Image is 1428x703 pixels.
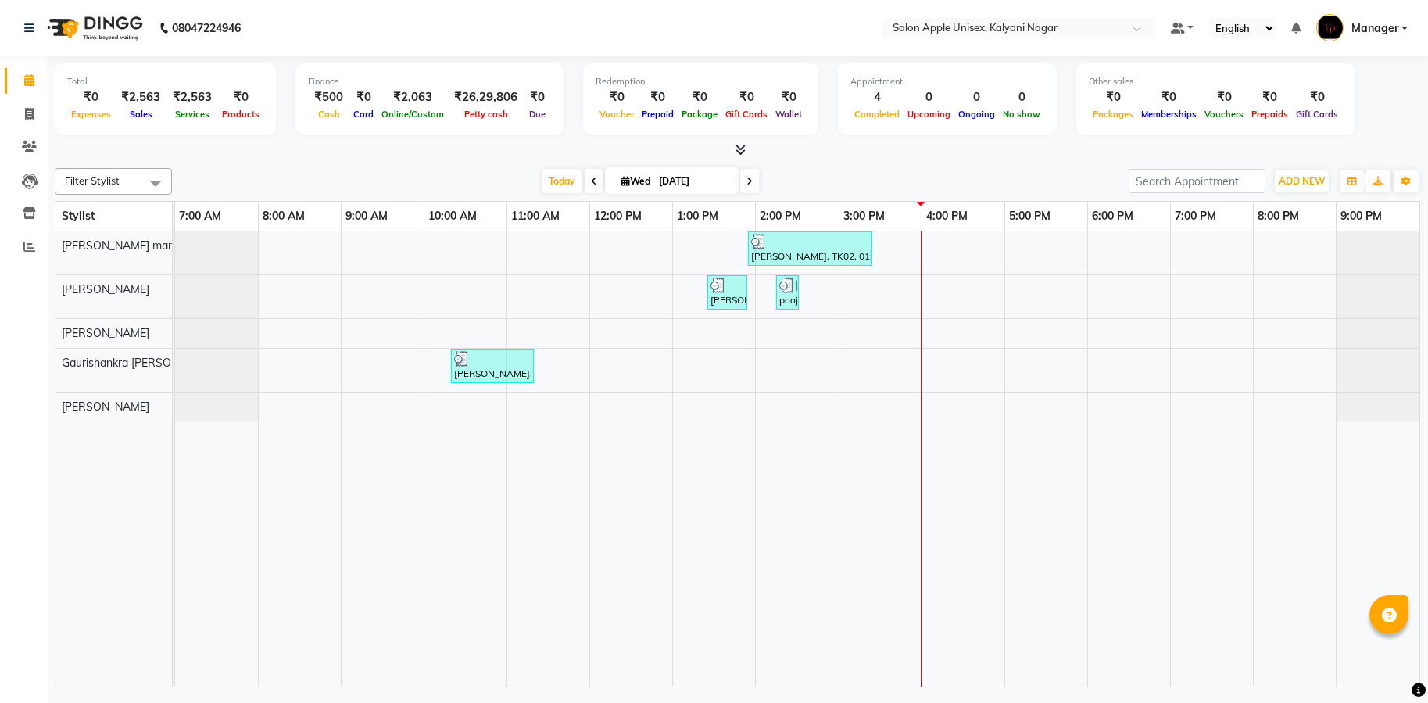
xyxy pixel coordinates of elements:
[1201,109,1247,120] span: Vouchers
[617,175,654,187] span: Wed
[175,205,225,228] a: 7:00 AM
[596,109,638,120] span: Voucher
[67,75,263,88] div: Total
[218,88,263,106] div: ₹0
[839,205,889,228] a: 3:00 PM
[922,205,972,228] a: 4:00 PM
[850,75,1044,88] div: Appointment
[448,88,524,106] div: ₹26,29,806
[904,88,954,106] div: 0
[115,88,166,106] div: ₹2,563
[308,88,349,106] div: ₹500
[850,88,904,106] div: 4
[1137,109,1201,120] span: Memberships
[525,109,549,120] span: Due
[67,88,115,106] div: ₹0
[596,88,638,106] div: ₹0
[678,88,721,106] div: ₹0
[314,109,344,120] span: Cash
[308,75,551,88] div: Finance
[218,109,263,120] span: Products
[1275,170,1329,192] button: ADD NEW
[638,109,678,120] span: Prepaid
[1292,109,1342,120] span: Gift Cards
[954,88,999,106] div: 0
[1089,88,1137,106] div: ₹0
[1088,205,1137,228] a: 6:00 PM
[756,205,805,228] a: 2:00 PM
[904,109,954,120] span: Upcoming
[1247,109,1292,120] span: Prepaids
[771,109,806,120] span: Wallet
[62,326,149,340] span: [PERSON_NAME]
[721,88,771,106] div: ₹0
[1351,20,1398,37] span: Manager
[1129,169,1265,193] input: Search Appointment
[1279,175,1325,187] span: ADD NEW
[721,109,771,120] span: Gift Cards
[349,88,378,106] div: ₹0
[709,278,746,307] div: [PERSON_NAME], TK02, 01:25 PM-01:55 PM, Pedicure - Classic pedicure - [DEMOGRAPHIC_DATA]
[62,356,219,370] span: Gaurishankra [PERSON_NAME]
[342,205,392,228] a: 9:00 AM
[1089,75,1342,88] div: Other sales
[259,205,309,228] a: 8:00 AM
[542,169,582,193] span: Today
[171,109,213,120] span: Services
[1201,88,1247,106] div: ₹0
[771,88,806,106] div: ₹0
[67,109,115,120] span: Expenses
[62,239,197,253] span: [PERSON_NAME] manager
[999,88,1044,106] div: 0
[1005,205,1054,228] a: 5:00 PM
[1292,88,1342,106] div: ₹0
[673,205,722,228] a: 1:00 PM
[453,351,532,381] div: [PERSON_NAME], TK01, 10:20 AM-11:20 AM, Hair Wash - Wella ([DEMOGRAPHIC_DATA]),Hair Wash - Wella ...
[65,174,120,187] span: Filter Stylist
[378,88,448,106] div: ₹2,063
[166,88,218,106] div: ₹2,563
[460,109,512,120] span: Petty cash
[1254,205,1303,228] a: 8:00 PM
[778,278,797,307] div: pooja, TK03, 02:15 PM-02:30 PM, Threading - Eyebrows - [DEMOGRAPHIC_DATA]
[424,205,481,228] a: 10:00 AM
[378,109,448,120] span: Online/Custom
[999,109,1044,120] span: No show
[126,109,156,120] span: Sales
[638,88,678,106] div: ₹0
[62,282,149,296] span: [PERSON_NAME]
[750,234,871,264] div: [PERSON_NAME], TK02, 01:55 PM-03:25 PM, Root touch up - Wella - 1-inch - [DEMOGRAPHIC_DATA],[PERS...
[1171,205,1220,228] a: 7:00 PM
[1089,109,1137,120] span: Packages
[507,205,564,228] a: 11:00 AM
[1337,205,1386,228] a: 9:00 PM
[524,88,551,106] div: ₹0
[40,6,147,50] img: logo
[62,400,149,414] span: [PERSON_NAME]
[1316,14,1344,41] img: Manager
[850,109,904,120] span: Completed
[596,75,806,88] div: Redemption
[590,205,646,228] a: 12:00 PM
[1247,88,1292,106] div: ₹0
[172,6,241,50] b: 08047224946
[1137,88,1201,106] div: ₹0
[62,209,95,223] span: Stylist
[654,170,732,193] input: 2025-09-03
[678,109,721,120] span: Package
[349,109,378,120] span: Card
[954,109,999,120] span: Ongoing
